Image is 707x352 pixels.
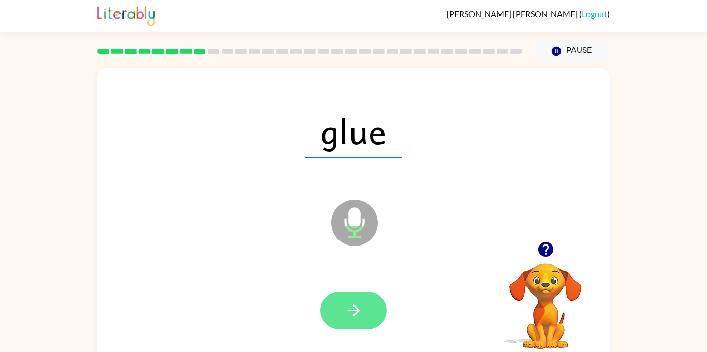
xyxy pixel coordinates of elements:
[494,247,597,350] video: Your browser must support playing .mp4 files to use Literably. Please try using another browser.
[97,4,155,26] img: Literably
[447,9,610,19] div: ( )
[447,9,579,19] span: [PERSON_NAME] [PERSON_NAME]
[305,104,402,158] span: glue
[535,39,610,63] button: Pause
[582,9,607,19] a: Logout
